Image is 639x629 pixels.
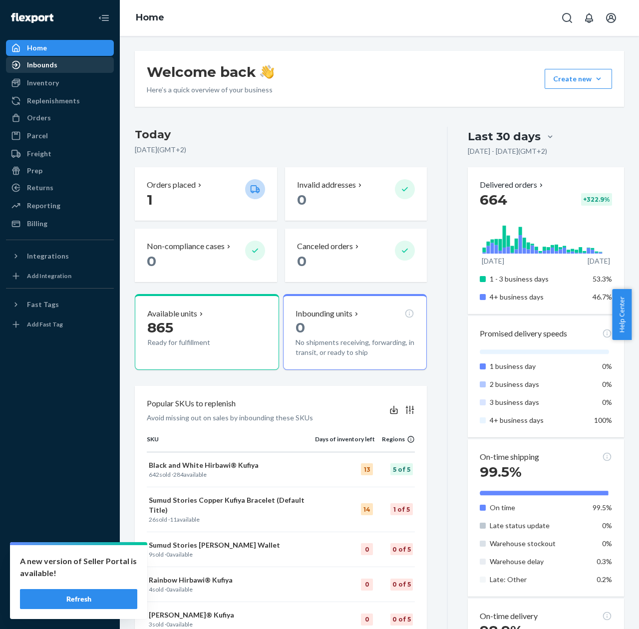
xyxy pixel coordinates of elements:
[27,300,59,310] div: Fast Tags
[149,610,313,620] p: [PERSON_NAME]® Kufiya
[11,13,53,23] img: Flexport logo
[602,539,612,548] span: 0%
[602,398,612,406] span: 0%
[480,328,567,339] p: Promised delivery speeds
[149,550,313,559] p: sold · available
[480,451,539,463] p: On-time shipping
[6,567,114,583] a: Talk to Support
[480,191,507,208] span: 664
[581,193,612,206] div: + 322.9 %
[296,337,415,357] p: No shipments receiving, forwarding, in transit, or ready to ship
[135,127,427,143] h3: Today
[490,274,586,284] p: 1 - 3 business days
[594,416,612,424] span: 100%
[6,198,114,214] a: Reporting
[147,179,196,191] p: Orders placed
[490,575,586,585] p: Late: Other
[149,551,152,558] span: 9
[6,248,114,264] button: Integrations
[166,551,170,558] span: 0
[149,620,313,629] p: sold · available
[602,521,612,530] span: 0%
[149,470,313,479] p: sold · available
[149,575,313,585] p: Rainbow Hirbawi® Kufiya
[149,515,313,524] p: sold · available
[296,319,305,336] span: 0
[94,8,114,28] button: Close Navigation
[27,166,42,176] div: Prep
[361,543,373,555] div: 0
[597,575,612,584] span: 0.2%
[136,12,164,23] a: Home
[147,85,274,95] p: Here’s a quick overview of your business
[597,557,612,566] span: 0.3%
[128,3,172,32] ol: breadcrumbs
[593,503,612,512] span: 99.5%
[6,93,114,109] a: Replenishments
[147,241,225,252] p: Non-compliance cases
[480,179,545,191] p: Delivered orders
[27,43,47,53] div: Home
[27,149,51,159] div: Freight
[27,219,47,229] div: Billing
[147,191,153,208] span: 1
[166,621,170,628] span: 0
[490,557,586,567] p: Warehouse delay
[147,308,197,319] p: Available units
[490,539,586,549] p: Warehouse stockout
[361,579,373,591] div: 0
[149,460,313,470] p: Black and White Hirbawi® Kufiya
[612,289,632,340] button: Help Center
[27,201,60,211] div: Reporting
[283,294,427,370] button: Inbounding units0No shipments receiving, forwarding, in transit, or ready to ship
[135,294,279,370] button: Available units865Ready for fulfillment
[147,253,156,270] span: 0
[27,183,53,193] div: Returns
[588,256,610,266] p: [DATE]
[149,540,313,550] p: Sumud Stories [PERSON_NAME] Wallet
[602,380,612,388] span: 0%
[27,320,63,328] div: Add Fast Tag
[27,78,59,88] div: Inventory
[480,463,522,480] span: 99.5%
[602,362,612,370] span: 0%
[149,495,313,515] p: Sumud Stories Copper Kufiya Bracelet (Default Title)
[593,275,612,283] span: 53.3%
[6,40,114,56] a: Home
[361,614,373,626] div: 0
[297,241,353,252] p: Canceled orders
[166,586,170,593] span: 0
[315,435,375,452] th: Days of inventory left
[135,229,277,282] button: Non-compliance cases 0
[375,435,415,443] div: Regions
[6,550,114,566] a: Settings
[490,503,586,513] p: On time
[147,398,236,409] p: Popular SKUs to replenish
[390,463,413,475] div: 5 of 5
[147,337,238,347] p: Ready for fulfillment
[482,256,504,266] p: [DATE]
[147,319,173,336] span: 865
[490,397,586,407] p: 3 business days
[27,60,57,70] div: Inbounds
[147,63,274,81] h1: Welcome back
[20,589,137,609] button: Refresh
[149,621,152,628] span: 3
[297,191,307,208] span: 0
[285,167,427,221] button: Invalid addresses 0
[480,611,538,622] p: On-time delivery
[147,413,313,423] p: Avoid missing out on sales by inbounding these SKUs
[490,521,586,531] p: Late status update
[27,113,51,123] div: Orders
[170,516,177,523] span: 11
[135,145,427,155] p: [DATE] ( GMT+2 )
[6,601,114,617] button: Give Feedback
[593,293,612,301] span: 46.7%
[361,503,373,515] div: 14
[285,229,427,282] button: Canceled orders 0
[390,614,413,626] div: 0 of 5
[27,131,48,141] div: Parcel
[579,8,599,28] button: Open notifications
[6,216,114,232] a: Billing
